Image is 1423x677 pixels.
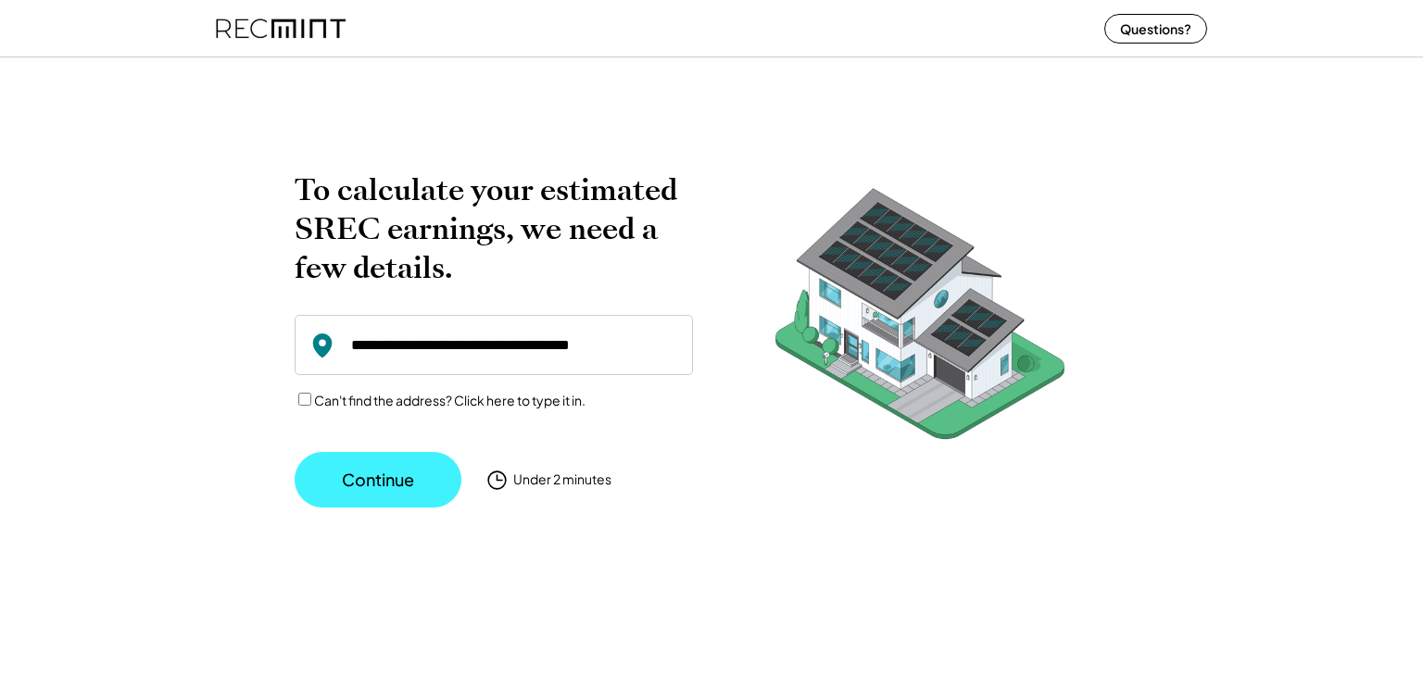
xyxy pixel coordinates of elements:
img: RecMintArtboard%207.png [739,170,1101,468]
div: Under 2 minutes [513,470,611,489]
h2: To calculate your estimated SREC earnings, we need a few details. [295,170,693,287]
label: Can't find the address? Click here to type it in. [314,392,586,408]
button: Continue [295,452,461,508]
img: recmint-logotype%403x%20%281%29.jpeg [216,4,346,53]
button: Questions? [1104,14,1207,44]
